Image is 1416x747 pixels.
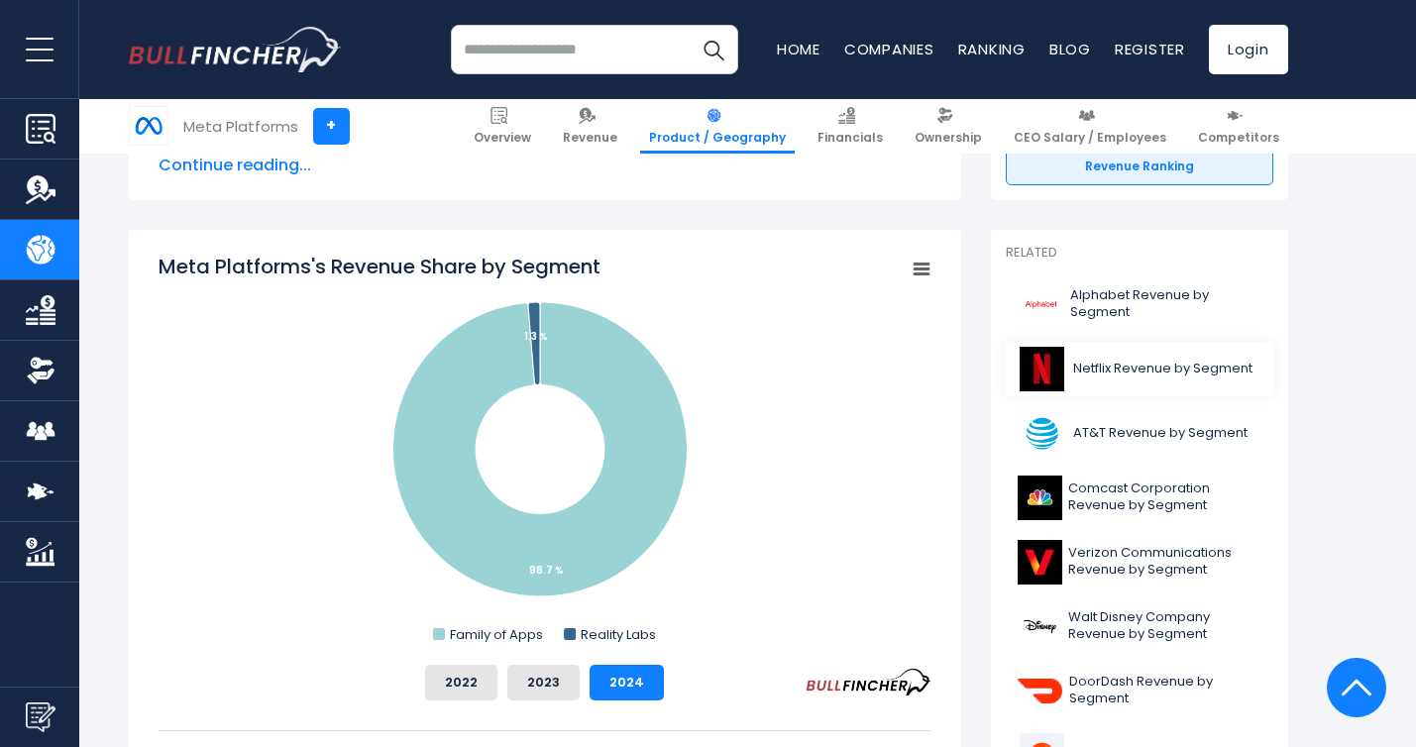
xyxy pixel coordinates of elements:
[26,356,55,385] img: Ownership
[1006,148,1273,185] a: Revenue Ranking
[1018,411,1067,456] img: T logo
[1049,39,1091,59] a: Blog
[1068,609,1261,643] span: Walt Disney Company Revenue by Segment
[958,39,1026,59] a: Ranking
[1018,604,1062,649] img: DIS logo
[1006,277,1273,332] a: Alphabet Revenue by Segment
[817,130,883,146] span: Financials
[529,563,564,578] tspan: 98.7 %
[1006,245,1273,262] p: Related
[129,27,342,72] img: bullfincher logo
[1005,99,1175,154] a: CEO Salary / Employees
[1068,480,1261,514] span: Comcast Corporation Revenue by Segment
[1209,25,1288,74] a: Login
[129,27,342,72] a: Go to homepage
[465,99,540,154] a: Overview
[159,253,931,649] svg: Meta Platforms's Revenue Share by Segment
[1073,361,1253,377] span: Netflix Revenue by Segment
[524,329,548,344] tspan: 1.3 %
[425,665,497,700] button: 2022
[159,253,600,280] tspan: Meta Platforms's Revenue Share by Segment
[1006,599,1273,654] a: Walt Disney Company Revenue by Segment
[1018,282,1064,327] img: GOOGL logo
[554,99,626,154] a: Revenue
[130,107,167,145] img: META logo
[581,625,656,644] text: Reality Labs
[1018,347,1067,391] img: NFLX logo
[906,99,991,154] a: Ownership
[183,115,298,138] div: Meta Platforms
[450,625,543,644] text: Family of Apps
[1006,664,1273,718] a: DoorDash Revenue by Segment
[649,130,786,146] span: Product / Geography
[590,665,664,700] button: 2024
[809,99,892,154] a: Financials
[313,108,350,145] a: +
[1006,535,1273,589] a: Verizon Communications Revenue by Segment
[159,154,931,177] span: Continue reading...
[1014,130,1166,146] span: CEO Salary / Employees
[1006,471,1273,525] a: Comcast Corporation Revenue by Segment
[507,665,580,700] button: 2023
[777,39,820,59] a: Home
[563,130,617,146] span: Revenue
[689,25,738,74] button: Search
[474,130,531,146] span: Overview
[1073,425,1248,442] span: AT&T Revenue by Segment
[1018,476,1062,520] img: CMCSA logo
[1198,130,1279,146] span: Competitors
[1068,545,1261,579] span: Verizon Communications Revenue by Segment
[1006,406,1273,461] a: AT&T Revenue by Segment
[1006,342,1273,396] a: Netflix Revenue by Segment
[1018,540,1062,585] img: VZ logo
[1070,287,1261,321] span: Alphabet Revenue by Segment
[1018,669,1064,713] img: DASH logo
[1069,674,1260,707] span: DoorDash Revenue by Segment
[1189,99,1288,154] a: Competitors
[640,99,795,154] a: Product / Geography
[1115,39,1185,59] a: Register
[915,130,982,146] span: Ownership
[844,39,934,59] a: Companies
